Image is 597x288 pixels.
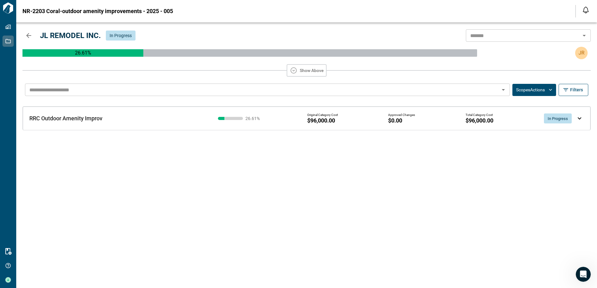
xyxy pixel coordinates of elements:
[576,267,591,282] iframe: Intercom live chat
[287,64,327,77] button: Show Above
[29,115,102,122] span: RRC Outdoor Amenity Improv
[388,113,415,117] span: Approved Changes
[388,118,402,124] span: $0.00
[307,113,338,117] span: Original Category Cost
[245,116,264,121] span: 26.61 %
[40,31,101,40] span: JL REMODEL INC.
[581,5,591,15] button: Open notification feed
[307,118,335,124] span: $96,000.00
[544,116,572,121] span: In Progress
[570,87,583,93] span: Filters
[578,117,581,120] img: expand
[580,31,589,40] button: Open
[22,49,143,57] div: Completed & Invoiced $25550 (26.61%)
[559,84,588,96] button: Filters
[23,107,590,130] div: RRC Outdoor Amenity Improv26.61%Original Category Cost$96,000.00Approved Changes$0.00Total Catego...
[579,49,585,57] p: JR
[22,49,143,57] p: 26.61 %
[22,8,173,14] span: NR-2203 Coral-outdoor amenity improvements - 2025 - 005
[110,33,132,38] span: In Progress
[499,85,508,94] button: Open
[512,84,556,96] button: ScopesActions
[466,113,493,117] span: Total Category Cost
[466,118,493,124] span: $96,000.00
